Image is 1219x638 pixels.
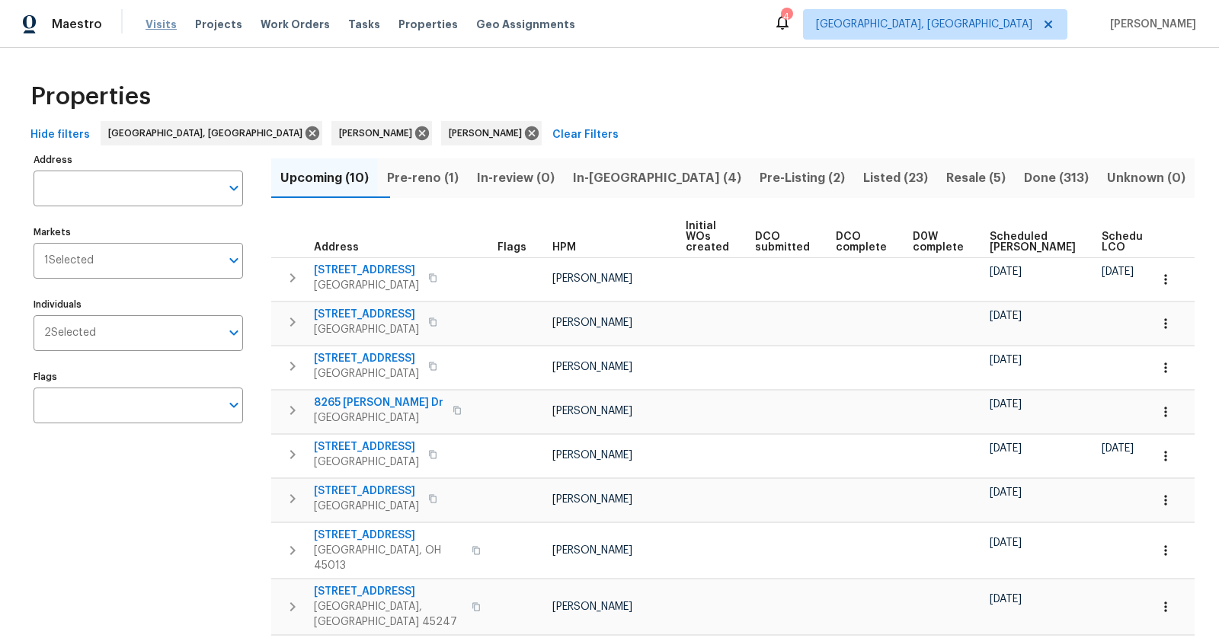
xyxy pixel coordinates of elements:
span: Scheduled [PERSON_NAME] [990,231,1076,253]
span: 2 Selected [44,327,96,340]
span: [DATE] [990,443,1022,454]
div: [PERSON_NAME] [441,121,542,145]
span: [GEOGRAPHIC_DATA] [314,499,419,514]
div: [PERSON_NAME] [331,121,432,145]
span: Address [314,242,359,253]
div: 4 [781,9,792,24]
span: [DATE] [990,311,1022,321]
span: [PERSON_NAME] [552,601,632,612]
span: [GEOGRAPHIC_DATA], [GEOGRAPHIC_DATA] 45247 [314,599,462,630]
span: [DATE] [1102,266,1134,277]
button: Open [223,394,245,416]
button: Open [223,177,245,199]
span: [PERSON_NAME] [449,126,528,141]
span: [STREET_ADDRESS] [314,483,419,499]
span: Hide filters [30,126,90,145]
span: [DATE] [990,594,1022,605]
span: [GEOGRAPHIC_DATA], OH 45013 [314,543,462,573]
button: Open [223,322,245,343]
span: [PERSON_NAME] [552,317,632,328]
span: Maestro [52,17,102,32]
span: [GEOGRAPHIC_DATA] [314,278,419,293]
span: [GEOGRAPHIC_DATA], [GEOGRAPHIC_DATA] [816,17,1032,32]
span: 1 Selected [44,254,94,267]
span: [GEOGRAPHIC_DATA] [314,455,419,470]
button: Hide filters [24,121,96,149]
span: [GEOGRAPHIC_DATA], [GEOGRAPHIC_DATA] [108,126,309,141]
label: Markets [34,228,243,237]
span: HPM [552,242,576,253]
span: [PERSON_NAME] [552,273,632,284]
span: [STREET_ADDRESS] [314,584,462,599]
span: [DATE] [990,355,1022,365]
span: Properties [30,89,151,104]
button: Clear Filters [546,121,625,149]
span: In-[GEOGRAPHIC_DATA] (4) [573,167,741,189]
span: [STREET_ADDRESS] [314,528,462,543]
div: [GEOGRAPHIC_DATA], [GEOGRAPHIC_DATA] [101,121,322,145]
span: [PERSON_NAME] [552,545,632,556]
span: Unknown (0) [1107,167,1185,189]
span: DCO complete [836,231,887,253]
span: Properties [398,17,458,32]
span: Initial WOs created [686,221,729,253]
span: DCO submitted [755,231,810,253]
span: D0W complete [913,231,964,253]
span: Geo Assignments [476,17,575,32]
span: [STREET_ADDRESS] [314,439,419,455]
span: Visits [146,17,177,32]
span: Scheduled LCO [1102,231,1160,253]
span: [PERSON_NAME] [1104,17,1196,32]
span: [DATE] [990,399,1022,410]
span: [STREET_ADDRESS] [314,351,419,366]
span: [PERSON_NAME] [552,362,632,372]
span: Done (313) [1024,167,1089,189]
span: Pre-reno (1) [387,167,459,189]
span: Flags [498,242,526,253]
span: Projects [195,17,242,32]
label: Flags [34,372,243,381]
span: Listed (23) [863,167,928,189]
span: [DATE] [990,538,1022,548]
span: [DATE] [990,487,1022,498]
span: In-review (0) [477,167,555,189]
span: [PERSON_NAME] [552,406,632,416]
span: Tasks [348,19,380,30]
span: [GEOGRAPHIC_DATA] [314,410,443,426]
span: [PERSON_NAME] [552,450,632,461]
label: Individuals [34,300,243,309]
span: Upcoming (10) [280,167,369,189]
label: Address [34,155,243,164]
span: Resale (5) [946,167,1006,189]
span: Work Orders [261,17,330,32]
span: [STREET_ADDRESS] [314,263,419,278]
span: Pre-Listing (2) [760,167,845,189]
span: [GEOGRAPHIC_DATA] [314,366,419,381]
span: [STREET_ADDRESS] [314,307,419,322]
span: [DATE] [990,266,1022,277]
button: Open [223,250,245,271]
span: [GEOGRAPHIC_DATA] [314,322,419,337]
span: [DATE] [1102,443,1134,454]
span: [PERSON_NAME] [552,494,632,505]
span: Clear Filters [552,126,619,145]
span: 8265 [PERSON_NAME] Dr [314,395,443,410]
span: [PERSON_NAME] [339,126,418,141]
